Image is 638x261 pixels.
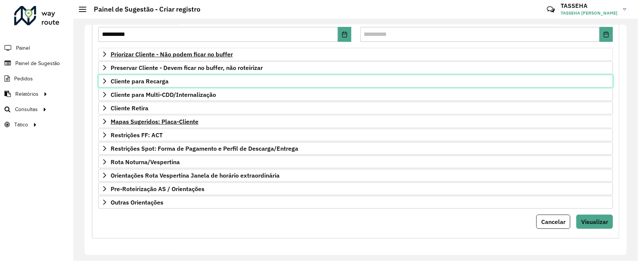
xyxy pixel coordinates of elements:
[111,105,148,111] span: Cliente Retira
[111,78,169,84] span: Cliente para Recarga
[98,129,613,141] a: Restrições FF: ACT
[15,105,38,113] span: Consultas
[15,59,60,67] span: Painel de Sugestão
[14,121,28,129] span: Tático
[98,169,613,182] a: Orientações Rota Vespertina Janela de horário extraordinária
[98,61,613,74] a: Preservar Cliente - Devem ficar no buffer, não roteirizar
[536,215,570,229] button: Cancelar
[111,132,163,138] span: Restrições FF: ACT
[15,90,38,98] span: Relatórios
[98,156,613,168] a: Rota Noturna/Vespertina
[111,172,280,178] span: Orientações Rota Vespertina Janela de horário extraordinária
[541,218,565,225] span: Cancelar
[111,92,216,98] span: Cliente para Multi-CDD/Internalização
[14,75,33,83] span: Pedidos
[98,182,613,195] a: Pre-Roteirização AS / Orientações
[98,48,613,61] a: Priorizar Cliente - Não podem ficar no buffer
[98,75,613,87] a: Cliente para Recarga
[98,88,613,101] a: Cliente para Multi-CDD/Internalização
[561,2,617,9] h3: TASSEHA
[111,51,233,57] span: Priorizar Cliente - Não podem ficar no buffer
[111,186,204,192] span: Pre-Roteirização AS / Orientações
[16,44,30,52] span: Painel
[111,159,180,165] span: Rota Noturna/Vespertina
[581,218,608,225] span: Visualizar
[98,142,613,155] a: Restrições Spot: Forma de Pagamento e Perfil de Descarga/Entrega
[338,27,351,42] button: Choose Date
[561,10,617,16] span: TASSEHA [PERSON_NAME]
[98,102,613,114] a: Cliente Retira
[86,5,200,13] h2: Painel de Sugestão - Criar registro
[600,27,613,42] button: Choose Date
[98,196,613,209] a: Outras Orientações
[111,145,298,151] span: Restrições Spot: Forma de Pagamento e Perfil de Descarga/Entrega
[111,65,263,71] span: Preservar Cliente - Devem ficar no buffer, não roteirizar
[98,115,613,128] a: Mapas Sugeridos: Placa-Cliente
[111,119,198,125] span: Mapas Sugeridos: Placa-Cliente
[543,1,559,18] a: Contato Rápido
[576,215,613,229] button: Visualizar
[111,199,163,205] span: Outras Orientações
